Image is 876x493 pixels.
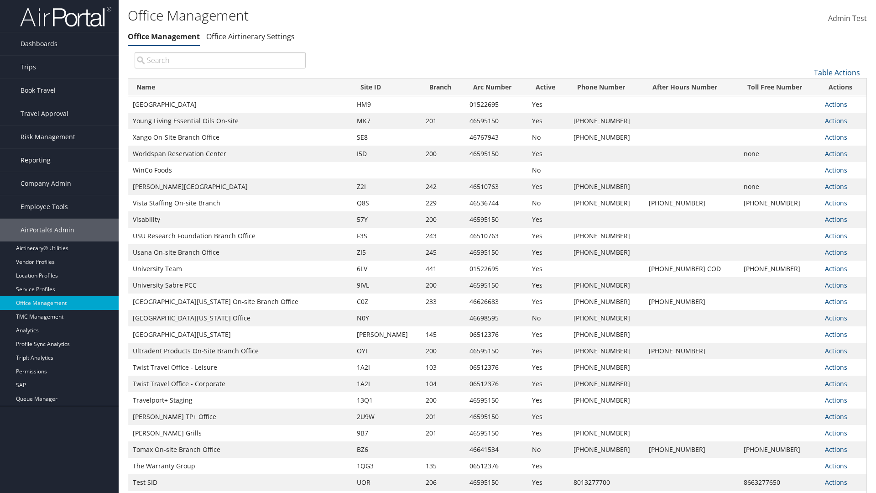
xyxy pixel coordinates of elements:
[352,277,421,294] td: 9IVL
[527,79,568,96] th: Active: activate to sort column ascending
[352,359,421,376] td: 1A2I
[465,441,527,458] td: 46641534
[527,409,568,425] td: Yes
[465,178,527,195] td: 46510763
[465,294,527,310] td: 46626683
[527,277,568,294] td: Yes
[465,425,527,441] td: 46595150
[128,458,352,474] td: The Warranty Group
[352,343,421,359] td: OYI
[128,310,352,326] td: [GEOGRAPHIC_DATA][US_STATE] Office
[644,441,739,458] td: [PHONE_NUMBER]
[421,195,465,211] td: 229
[128,31,200,42] a: Office Management
[569,79,644,96] th: Phone Number: activate to sort column ascending
[421,261,465,277] td: 441
[21,195,68,218] span: Employee Tools
[569,359,644,376] td: [PHONE_NUMBER]
[569,441,644,458] td: [PHONE_NUMBER]
[569,195,644,211] td: [PHONE_NUMBER]
[421,211,465,228] td: 200
[644,343,739,359] td: [PHONE_NUMBER]
[128,6,620,25] h1: Office Management
[825,100,847,109] a: Actions
[465,79,527,96] th: Arc Number: activate to sort column ascending
[128,178,352,195] td: [PERSON_NAME][GEOGRAPHIC_DATA]
[825,314,847,322] a: Actions
[825,199,847,207] a: Actions
[527,96,568,113] td: Yes
[421,244,465,261] td: 245
[465,228,527,244] td: 46510763
[128,244,352,261] td: Usana On-site Branch Office
[421,79,465,96] th: Branch: activate to sort column ascending
[739,178,821,195] td: none
[825,116,847,125] a: Actions
[421,409,465,425] td: 201
[825,231,847,240] a: Actions
[421,113,465,129] td: 201
[465,326,527,343] td: 06512376
[352,96,421,113] td: HM9
[128,343,352,359] td: Ultradent Products On-Site Branch Office
[128,113,352,129] td: Young Living Essential Oils On-site
[352,195,421,211] td: Q8S
[465,113,527,129] td: 46595150
[825,330,847,339] a: Actions
[128,261,352,277] td: University Team
[527,195,568,211] td: No
[421,228,465,244] td: 243
[465,195,527,211] td: 46536744
[128,376,352,392] td: Twist Travel Office - Corporate
[465,376,527,392] td: 06512376
[527,129,568,146] td: No
[644,195,739,211] td: [PHONE_NUMBER]
[421,425,465,441] td: 201
[421,376,465,392] td: 104
[527,261,568,277] td: Yes
[527,228,568,244] td: Yes
[527,474,568,491] td: Yes
[569,113,644,129] td: [PHONE_NUMBER]
[739,474,821,491] td: 8663277650
[527,146,568,162] td: Yes
[421,343,465,359] td: 200
[465,359,527,376] td: 06512376
[527,458,568,474] td: Yes
[825,248,847,257] a: Actions
[569,244,644,261] td: [PHONE_NUMBER]
[465,409,527,425] td: 46595150
[527,211,568,228] td: Yes
[21,126,75,148] span: Risk Management
[825,215,847,224] a: Actions
[739,441,821,458] td: [PHONE_NUMBER]
[465,244,527,261] td: 46595150
[828,13,867,23] span: Admin Test
[569,228,644,244] td: [PHONE_NUMBER]
[825,478,847,487] a: Actions
[135,52,306,68] input: Search
[828,5,867,33] a: Admin Test
[825,462,847,470] a: Actions
[128,195,352,211] td: Vista Staffing On-site Branch
[128,294,352,310] td: [GEOGRAPHIC_DATA][US_STATE] On-site Branch Office
[352,310,421,326] td: N0Y
[569,129,644,146] td: [PHONE_NUMBER]
[739,79,821,96] th: Toll Free Number: activate to sort column ascending
[527,359,568,376] td: Yes
[352,244,421,261] td: ZI5
[825,363,847,372] a: Actions
[128,96,352,113] td: [GEOGRAPHIC_DATA]
[527,425,568,441] td: Yes
[421,359,465,376] td: 103
[352,228,421,244] td: F3S
[527,162,568,178] td: No
[421,474,465,491] td: 206
[421,458,465,474] td: 135
[527,310,568,326] td: No
[421,277,465,294] td: 200
[128,392,352,409] td: Travelport+ Staging
[527,441,568,458] td: No
[352,474,421,491] td: UOR
[527,343,568,359] td: Yes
